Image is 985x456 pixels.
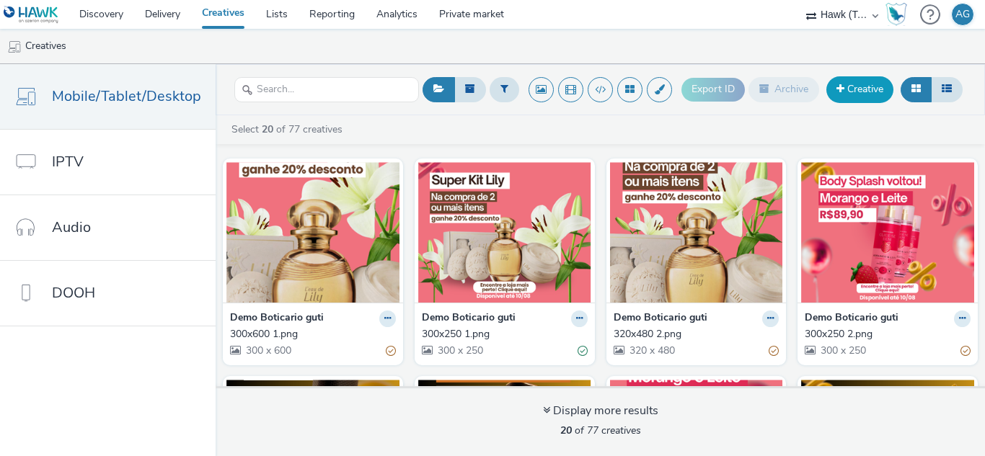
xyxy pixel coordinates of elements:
[560,424,641,437] span: of 77 creatives
[748,77,819,102] button: Archive
[819,344,866,357] span: 300 x 250
[52,217,91,238] span: Audio
[805,327,971,341] a: 300x250 2.png
[543,403,658,419] div: Display more results
[436,344,483,357] span: 300 x 250
[885,3,913,26] a: Hawk Academy
[234,77,419,102] input: Search...
[931,77,963,102] button: Table
[805,310,898,327] strong: Demo Boticario guti
[422,310,516,327] strong: Demo Boticario guti
[614,310,707,327] strong: Demo Boticario guti
[628,344,675,357] span: 320 x 480
[960,343,971,358] div: Partially valid
[422,327,588,341] a: 300x250 1.png
[230,310,324,327] strong: Demo Boticario guti
[610,162,783,303] img: 320x480 2.png visual
[52,282,95,303] span: DOOH
[422,327,582,341] div: 300x250 1.png
[885,3,907,26] img: Hawk Academy
[955,4,970,25] div: AG
[614,327,779,341] a: 320x480 2.png
[801,162,974,303] img: 300x250 2.png visual
[230,327,390,341] div: 300x600 1.png
[614,327,774,341] div: 320x480 2.png
[418,162,591,303] img: 300x250 1.png visual
[826,76,893,102] a: Creative
[805,327,965,341] div: 300x250 2.png
[262,122,273,136] strong: 20
[578,343,588,358] div: Valid
[230,327,396,341] a: 300x600 1.png
[230,122,348,136] a: Select of 77 creatives
[4,6,59,24] img: undefined Logo
[769,343,779,358] div: Partially valid
[52,151,84,172] span: IPTV
[226,162,399,303] img: 300x600 1.png visual
[7,40,22,54] img: mobile
[901,77,932,102] button: Grid
[560,424,572,437] strong: 20
[244,344,291,357] span: 300 x 600
[386,343,396,358] div: Partially valid
[52,86,201,107] span: Mobile/Tablet/Desktop
[681,78,745,101] button: Export ID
